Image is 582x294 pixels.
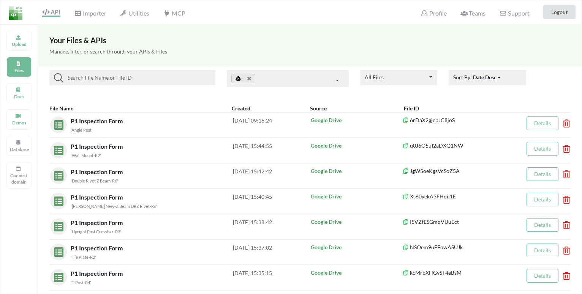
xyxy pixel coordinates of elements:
[233,218,310,235] div: [DATE] 15:38:42
[232,105,250,112] b: Created
[543,5,576,19] button: Logout
[54,73,63,82] img: searchIcon.svg
[10,93,28,100] p: Docs
[10,67,28,74] p: Files
[527,167,558,181] button: Details
[402,167,515,175] p: JgW5oeKgsVcSoZ5A
[310,105,327,112] b: Source
[534,120,551,126] a: Details
[49,105,73,112] b: File Name
[404,105,419,112] b: File ID
[71,168,124,175] span: P1 Inspection Form
[42,8,60,16] span: API
[527,116,558,130] button: Details
[311,244,402,251] p: Google Drive
[50,193,63,206] img: sheets.7a1b7961.svg
[402,142,515,149] p: q0J6O5uI2aDXQ1NW
[50,218,63,231] img: sheets.7a1b7961.svg
[499,10,529,16] span: Support
[63,73,212,82] input: Search File Name or File ID
[311,116,402,124] p: Google Drive
[71,219,124,226] span: P1 Inspection Form
[233,142,310,159] div: [DATE] 15:44:55
[534,222,551,228] a: Details
[402,269,515,277] p: kcMrbXHGvST4eBsM
[163,9,185,17] span: MCP
[311,193,402,200] p: Google Drive
[120,9,149,17] span: Utilities
[233,269,310,286] div: [DATE] 15:35:15
[233,193,310,209] div: [DATE] 15:40:45
[10,119,28,126] p: Demos
[233,167,310,184] div: [DATE] 15:42:42
[527,193,558,206] button: Details
[71,229,121,234] small: 'Upright Post Crossbar-R3'
[473,73,497,81] div: Date Desc
[9,6,22,20] img: LogoIcon.png
[233,244,310,260] div: [DATE] 15:37:02
[527,218,558,232] button: Details
[534,272,551,279] a: Details
[534,145,551,152] a: Details
[10,41,28,47] p: Upload
[311,218,402,226] p: Google Drive
[10,146,28,153] p: Database
[71,244,124,252] span: P1 Inspection Form
[460,9,486,17] span: Teams
[527,269,558,283] button: Details
[233,116,310,133] div: [DATE] 09:16:24
[71,153,101,158] small: 'Wall Mount-R2'
[71,270,124,277] span: P1 Inspection Form
[71,117,124,124] span: P1 Inspection Form
[71,178,118,183] small: 'Double Rivet Z Beam-R6'
[311,142,402,149] p: Google Drive
[71,204,157,209] small: '[PERSON_NAME] New-Z Beam DRZ Rivet-R6'
[527,142,558,156] button: Details
[402,244,515,251] p: NSOem9uEFowASUJk
[453,74,501,80] span: Sort By:
[50,244,63,257] img: sheets.7a1b7961.svg
[402,218,515,226] p: I5VZfESGmqVUuEct
[50,142,63,155] img: sheets.7a1b7961.svg
[71,127,93,132] small: 'Angle Post'
[365,75,384,80] div: All Files
[49,49,571,55] h5: Manage, filter, or search through your APIs & Files
[50,116,63,130] img: sheets.7a1b7961.svg
[49,36,571,45] h3: Your Files & APIs
[534,171,551,177] a: Details
[71,255,96,259] small: 'Tie Plate-R2'
[311,269,402,277] p: Google Drive
[71,193,124,201] span: P1 Inspection Form
[534,247,551,253] a: Details
[527,244,558,257] button: Details
[402,193,515,200] p: Xs60yekA3FHdij1E
[71,280,91,285] small: 'T Post-R4'
[402,116,515,124] p: 6rDaX2gjcpJC8joS
[311,167,402,175] p: Google Drive
[50,167,63,181] img: sheets.7a1b7961.svg
[10,172,28,185] p: Connect domain
[71,143,124,150] span: P1 Inspection Form
[50,269,63,282] img: sheets.7a1b7961.svg
[74,9,106,17] span: Importer
[421,9,446,17] span: Profile
[534,196,551,203] a: Details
